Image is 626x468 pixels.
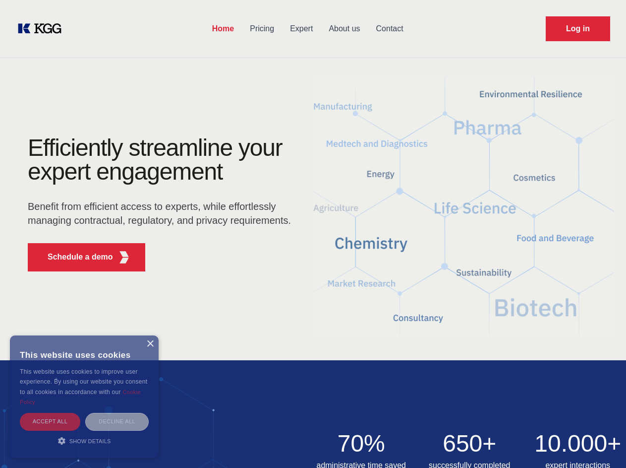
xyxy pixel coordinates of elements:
[118,251,130,264] img: KGG Fifth Element RED
[204,16,242,42] a: Home
[69,438,111,444] span: Show details
[48,251,113,263] p: Schedule a demo
[242,16,282,42] a: Pricing
[313,65,615,350] img: KGG Fifth Element RED
[28,243,145,271] button: Schedule a demoKGG Fifth Element RED
[20,389,141,405] a: Cookie Policy
[146,340,154,348] div: Close
[282,16,321,42] a: Expert
[368,16,411,42] a: Contact
[28,200,297,227] p: Benefit from efficient access to experts, while effortlessly managing contractual, regulatory, an...
[321,16,368,42] a: About us
[20,436,149,446] div: Show details
[85,413,149,430] div: Decline all
[20,368,147,396] span: This website uses cookies to improve user experience. By using our website you consent to all coo...
[28,136,297,184] h1: Efficiently streamline your expert engagement
[421,432,518,456] h2: 650+
[16,21,69,37] a: KOL Knowledge Platform: Talk to Key External Experts (KEE)
[546,16,610,41] a: Request Demo
[313,432,410,456] h2: 70%
[20,343,149,367] div: This website uses cookies
[20,413,80,430] div: Accept all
